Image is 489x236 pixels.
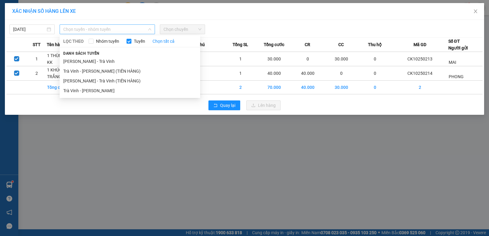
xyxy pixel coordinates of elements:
li: Trà Vinh - [PERSON_NAME] [60,86,200,96]
td: 1 [224,66,257,81]
span: Tuyến [131,38,148,45]
td: --- [190,52,224,66]
span: down [148,27,152,31]
span: GIAO: [2,40,15,45]
span: LỌC THEO [63,38,84,45]
span: MAI [449,60,456,65]
span: DUNG [33,33,46,39]
span: Chọn tuyến - nhóm tuyến [63,25,151,34]
td: 30.000 [325,81,358,94]
td: Tổng cộng [47,81,80,94]
span: Mã GD [414,41,426,48]
p: GỬI: [2,12,89,18]
button: Close [467,3,484,20]
td: 2 [27,66,47,81]
button: rollbackQuay lại [208,100,240,110]
td: 30.000 [325,52,358,66]
td: CK10250214 [392,66,448,81]
li: [PERSON_NAME] - Trà Vinh (TIỀN HÀNG) [60,76,200,86]
span: Quay lại [220,102,235,109]
td: 0 [325,66,358,81]
td: 30.000 [257,52,291,66]
td: 0 [358,81,392,94]
span: Danh sách tuyến [60,51,103,56]
td: 70.000 [257,81,291,94]
span: Tên hàng [47,41,65,48]
strong: BIÊN NHẬN GỬI HÀNG [20,3,71,9]
span: Tổng cước [264,41,284,48]
td: 2 [224,81,257,94]
td: 1 [27,52,47,66]
td: --- [190,66,224,81]
input: 13/10/2025 [13,26,46,33]
span: Thu hộ [368,41,382,48]
div: Số ĐT Người gửi [448,38,468,51]
p: NHẬN: [2,20,89,32]
td: 1 THÙNG GIẤY KK [47,52,80,66]
span: Tổng SL [233,41,248,48]
td: 0 [358,52,392,66]
td: 40.000 [291,66,325,81]
span: CC [338,41,344,48]
span: STT [33,41,41,48]
button: uploadLên hàng [246,100,281,110]
span: PHONG [449,74,464,79]
td: CK10250213 [392,52,448,66]
li: [PERSON_NAME] - Trà Vinh [60,56,200,66]
span: CR [305,41,310,48]
span: close [473,9,478,14]
span: PHONG [38,12,55,18]
span: rollback [213,103,218,108]
span: Chọn chuyến [164,25,201,34]
a: Chọn tất cả [153,38,175,45]
td: 1 [224,52,257,66]
td: 40.000 [257,66,291,81]
span: 0392902602 - [2,33,46,39]
td: 0 [358,66,392,81]
li: Trà Vinh - [PERSON_NAME] (TIỀN HÀNG) [60,66,200,76]
span: VP Cầu Kè - [13,12,55,18]
td: 40.000 [291,81,325,94]
td: 1 KHÚC BAO M TRẮNG [47,66,80,81]
span: VP [PERSON_NAME] ([GEOGRAPHIC_DATA]) [2,20,61,32]
td: 0 [291,52,325,66]
td: 2 [392,81,448,94]
span: Nhóm tuyến [94,38,122,45]
span: XÁC NHẬN SỐ HÀNG LÊN XE [12,8,76,14]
